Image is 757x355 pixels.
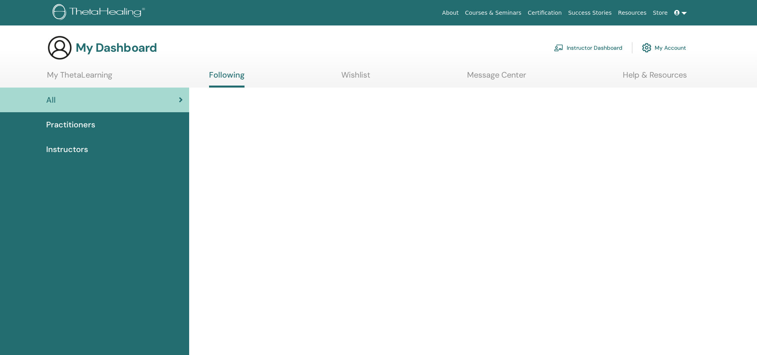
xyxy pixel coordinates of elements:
[642,39,686,57] a: My Account
[565,6,615,20] a: Success Stories
[554,39,622,57] a: Instructor Dashboard
[47,70,112,86] a: My ThetaLearning
[46,94,56,106] span: All
[46,143,88,155] span: Instructors
[650,6,671,20] a: Store
[524,6,565,20] a: Certification
[615,6,650,20] a: Resources
[467,70,526,86] a: Message Center
[554,44,563,51] img: chalkboard-teacher.svg
[46,119,95,131] span: Practitioners
[76,41,157,55] h3: My Dashboard
[47,35,72,60] img: generic-user-icon.jpg
[341,70,370,86] a: Wishlist
[623,70,687,86] a: Help & Resources
[53,4,148,22] img: logo.png
[462,6,525,20] a: Courses & Seminars
[439,6,462,20] a: About
[642,41,651,55] img: cog.svg
[209,70,245,88] a: Following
